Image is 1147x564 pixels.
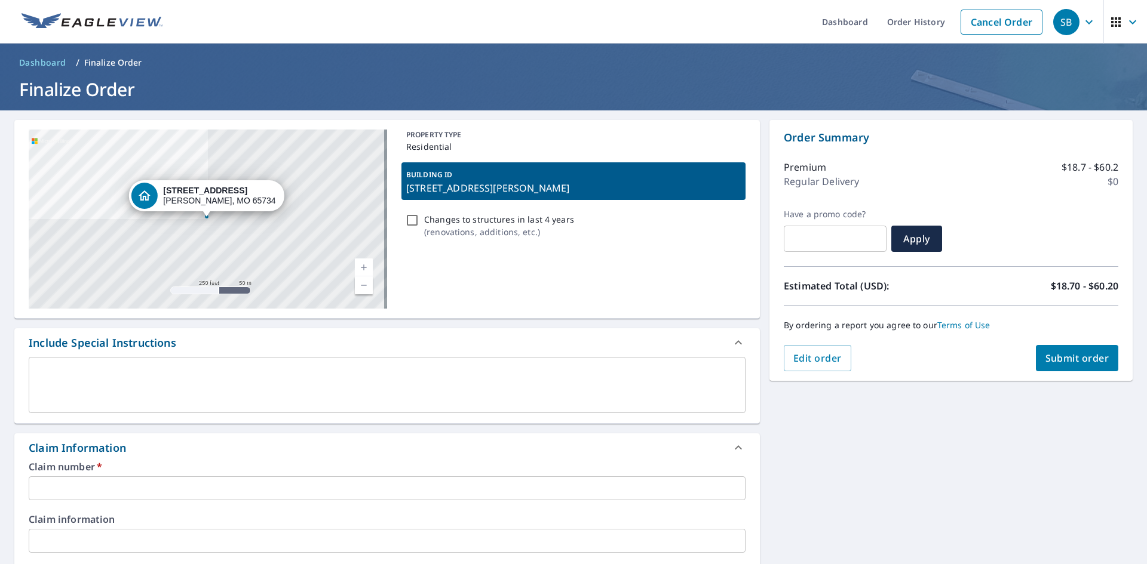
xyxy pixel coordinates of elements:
[163,186,275,206] div: [PERSON_NAME], MO 65734
[1062,160,1118,174] p: $18.7 - $60.2
[961,10,1042,35] a: Cancel Order
[1053,9,1079,35] div: SB
[355,276,373,294] a: Current Level 17, Zoom Out
[14,77,1133,101] h1: Finalize Order
[29,462,746,471] label: Claim number
[1045,352,1109,365] span: Submit order
[84,57,142,69] p: Finalize Order
[29,440,126,456] div: Claim Information
[406,181,741,195] p: [STREET_ADDRESS][PERSON_NAME]
[1108,174,1118,189] p: $0
[424,213,574,226] p: Changes to structures in last 4 years
[406,140,741,153] p: Residential
[784,279,951,293] p: Estimated Total (USD):
[891,226,942,252] button: Apply
[784,320,1118,331] p: By ordering a report you agree to our
[784,209,887,220] label: Have a promo code?
[19,57,66,69] span: Dashboard
[784,345,851,371] button: Edit order
[128,180,284,217] div: Dropped pin, building 1, Residential property, 6859 Farm Road 1070 Purdy, MO 65734
[22,13,162,31] img: EV Logo
[784,160,826,174] p: Premium
[14,53,1133,72] nav: breadcrumb
[901,232,933,245] span: Apply
[29,514,746,524] label: Claim information
[424,226,574,238] p: ( renovations, additions, etc. )
[163,186,247,195] strong: [STREET_ADDRESS]
[14,433,760,462] div: Claim Information
[793,352,842,365] span: Edit order
[355,258,373,276] a: Current Level 17, Zoom In
[14,53,71,72] a: Dashboard
[29,335,176,351] div: Include Special Instructions
[76,56,79,70] li: /
[406,130,741,140] p: PROPERTY TYPE
[784,130,1118,146] p: Order Summary
[14,328,760,357] div: Include Special Instructions
[406,169,452,180] p: BUILDING ID
[784,174,859,189] p: Regular Delivery
[1036,345,1119,371] button: Submit order
[937,319,990,331] a: Terms of Use
[1051,279,1118,293] p: $18.70 - $60.20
